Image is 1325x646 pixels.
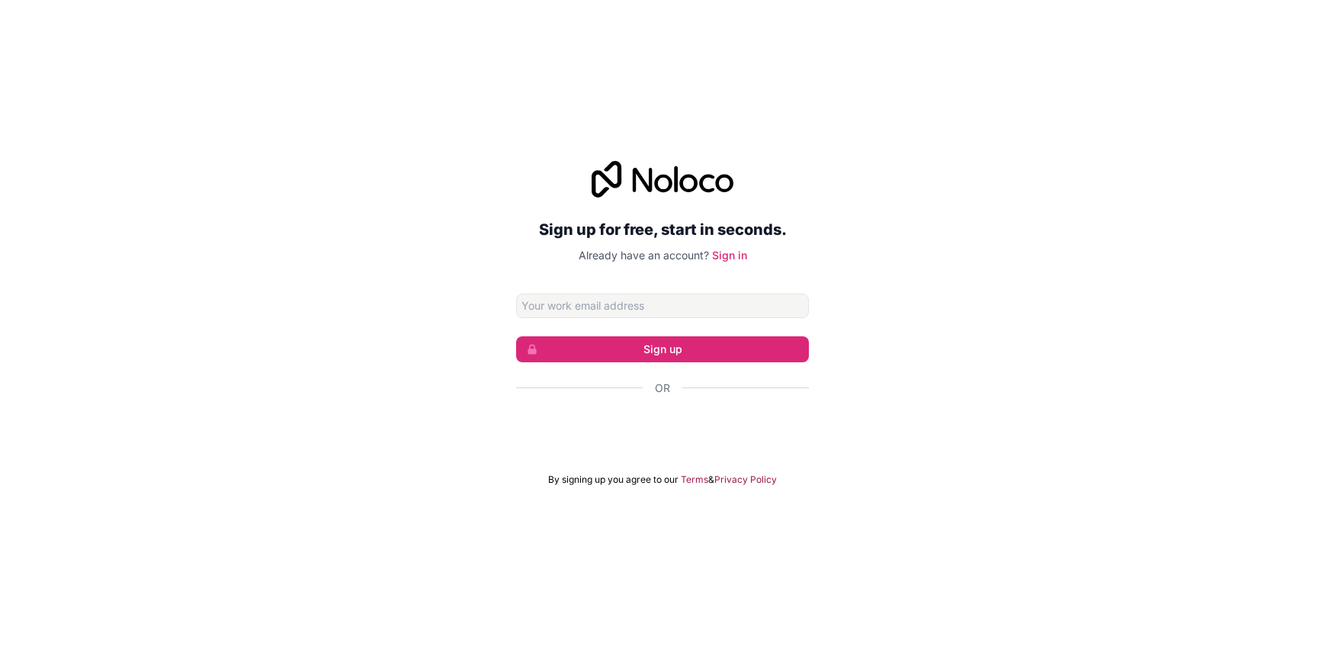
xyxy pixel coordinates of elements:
button: Sign up [516,336,809,362]
span: Already have an account? [579,249,709,262]
span: & [708,474,714,486]
h2: Sign up for free, start in seconds. [516,216,809,243]
a: Sign in [712,249,747,262]
a: Terms [681,474,708,486]
span: Or [655,381,670,396]
a: Privacy Policy [714,474,777,486]
input: Email address [516,294,809,318]
span: By signing up you agree to our [548,474,679,486]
